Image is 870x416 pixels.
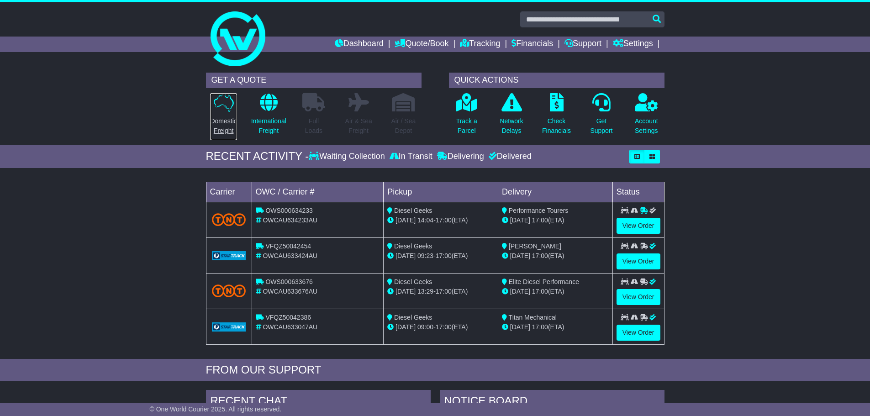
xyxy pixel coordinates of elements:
div: In Transit [387,152,435,162]
div: (ETA) [502,287,609,296]
div: FROM OUR SUPPORT [206,363,664,377]
span: 17:00 [532,216,548,224]
span: [DATE] [395,252,416,259]
span: 17:00 [532,288,548,295]
a: CheckFinancials [542,93,571,141]
div: - (ETA) [387,322,494,332]
p: Track a Parcel [456,116,477,136]
a: DomesticFreight [210,93,237,141]
div: (ETA) [502,322,609,332]
span: 17:00 [532,323,548,331]
div: RECENT ACTIVITY - [206,150,309,163]
span: 17:00 [436,288,452,295]
span: 17:00 [532,252,548,259]
div: Delivered [486,152,532,162]
a: View Order [617,289,660,305]
div: RECENT CHAT [206,390,431,415]
p: International Freight [251,116,286,136]
div: Delivering [435,152,486,162]
a: Quote/Book [395,37,448,52]
span: OWS000633676 [265,278,313,285]
p: Air & Sea Freight [345,116,372,136]
a: GetSupport [590,93,613,141]
a: View Order [617,253,660,269]
p: Air / Sea Depot [391,116,416,136]
a: View Order [617,325,660,341]
span: © One World Courier 2025. All rights reserved. [150,405,282,413]
a: Dashboard [335,37,384,52]
a: AccountSettings [634,93,659,141]
span: [DATE] [510,288,530,295]
div: - (ETA) [387,216,494,225]
span: [DATE] [510,252,530,259]
span: 13:29 [417,288,433,295]
p: Domestic Freight [210,116,237,136]
span: OWCAU634233AU [263,216,317,224]
span: 09:23 [417,252,433,259]
a: Tracking [460,37,500,52]
span: OWCAU633047AU [263,323,317,331]
span: OWCAU633424AU [263,252,317,259]
span: Diesel Geeks [394,278,432,285]
span: [PERSON_NAME] [509,242,561,250]
div: - (ETA) [387,287,494,296]
td: OWC / Carrier # [252,182,384,202]
div: NOTICE BOARD [440,390,664,415]
img: TNT_Domestic.png [212,284,246,297]
span: VFQZ50042454 [265,242,311,250]
span: Performance Tourers [509,207,568,214]
span: OWCAU633676AU [263,288,317,295]
p: Account Settings [635,116,658,136]
span: 14:04 [417,216,433,224]
span: [DATE] [510,323,530,331]
span: 17:00 [436,216,452,224]
span: 17:00 [436,323,452,331]
div: (ETA) [502,251,609,261]
span: Elite Diesel Performance [509,278,579,285]
img: TNT_Domestic.png [212,213,246,226]
div: - (ETA) [387,251,494,261]
p: Get Support [590,116,612,136]
td: Pickup [384,182,498,202]
span: VFQZ50042386 [265,314,311,321]
a: InternationalFreight [251,93,287,141]
div: QUICK ACTIONS [449,73,664,88]
span: [DATE] [395,288,416,295]
td: Status [612,182,664,202]
a: Support [564,37,601,52]
span: OWS000634233 [265,207,313,214]
a: Track aParcel [456,93,478,141]
p: Network Delays [500,116,523,136]
a: View Order [617,218,660,234]
span: 09:00 [417,323,433,331]
td: Delivery [498,182,612,202]
span: Diesel Geeks [394,242,432,250]
span: Diesel Geeks [394,314,432,321]
span: 17:00 [436,252,452,259]
span: [DATE] [395,216,416,224]
div: GET A QUOTE [206,73,422,88]
span: [DATE] [510,216,530,224]
span: Diesel Geeks [394,207,432,214]
span: Titan Mechanical [509,314,557,321]
span: [DATE] [395,323,416,331]
img: GetCarrierServiceLogo [212,251,246,260]
div: Waiting Collection [309,152,387,162]
a: Settings [613,37,653,52]
p: Check Financials [542,116,571,136]
div: (ETA) [502,216,609,225]
img: GetCarrierServiceLogo [212,322,246,332]
td: Carrier [206,182,252,202]
p: Full Loads [302,116,325,136]
a: Financials [511,37,553,52]
a: NetworkDelays [499,93,523,141]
